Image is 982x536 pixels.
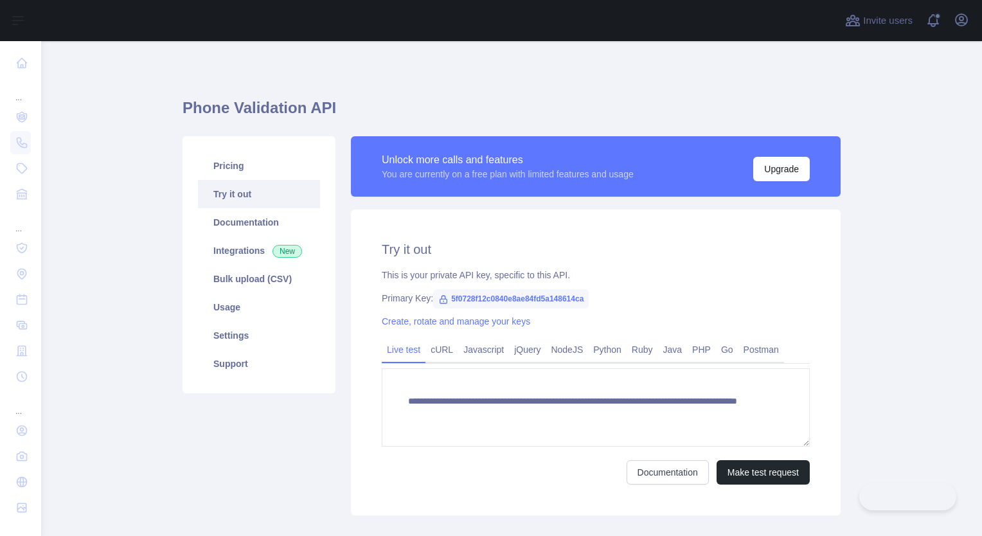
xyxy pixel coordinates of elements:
a: Try it out [198,180,320,208]
a: Live test [382,339,425,360]
span: 5f0728f12c0840e8ae84fd5a148614ca [433,289,589,308]
span: New [272,245,302,258]
iframe: Toggle Customer Support [859,483,956,510]
div: ... [10,208,31,234]
a: PHP [687,339,716,360]
a: Java [658,339,688,360]
a: NodeJS [546,339,588,360]
button: Upgrade [753,157,810,181]
div: ... [10,77,31,103]
a: Bulk upload (CSV) [198,265,320,293]
a: Pricing [198,152,320,180]
h1: Phone Validation API [183,98,841,129]
a: Create, rotate and manage your keys [382,316,530,326]
a: Documentation [627,460,709,485]
div: ... [10,391,31,416]
a: jQuery [509,339,546,360]
h2: Try it out [382,240,810,258]
div: Primary Key: [382,292,810,305]
span: Invite users [863,13,913,28]
a: Go [716,339,738,360]
button: Invite users [843,10,915,31]
a: Documentation [198,208,320,237]
a: Javascript [458,339,509,360]
div: Unlock more calls and features [382,152,634,168]
a: Integrations New [198,237,320,265]
a: Usage [198,293,320,321]
a: Support [198,350,320,378]
a: Python [588,339,627,360]
a: Ruby [627,339,658,360]
a: cURL [425,339,458,360]
div: This is your private API key, specific to this API. [382,269,810,281]
button: Make test request [717,460,810,485]
a: Postman [738,339,784,360]
div: You are currently on a free plan with limited features and usage [382,168,634,181]
a: Settings [198,321,320,350]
